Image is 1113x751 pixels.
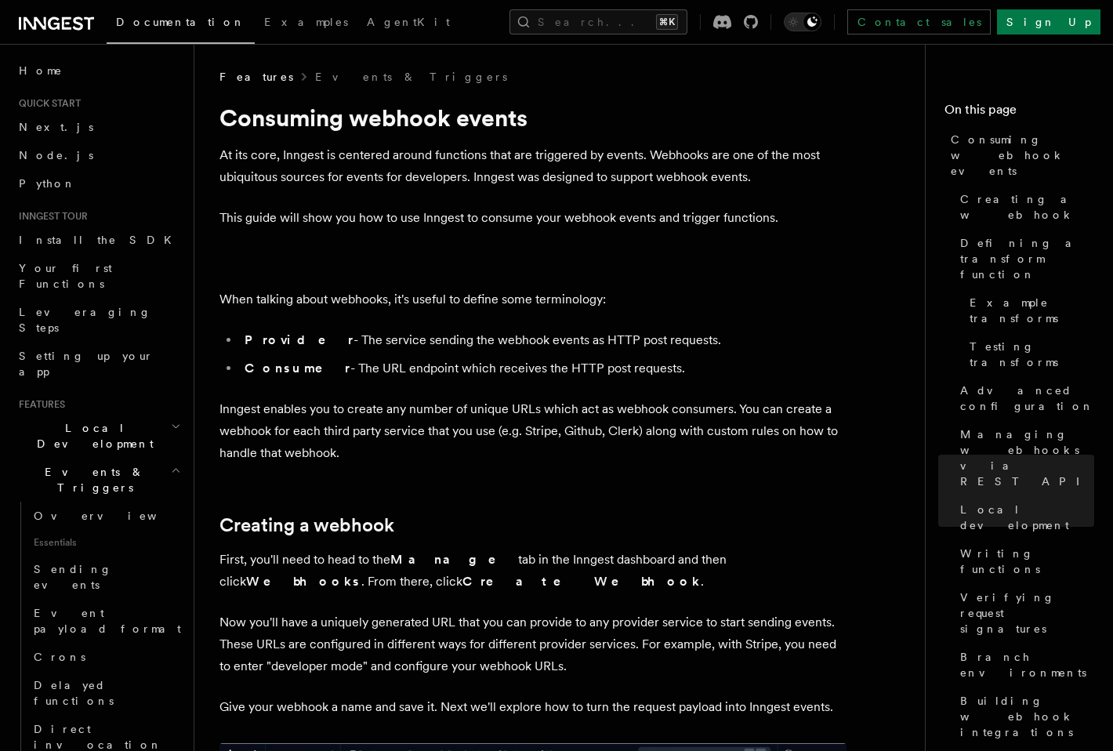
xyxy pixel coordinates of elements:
[27,671,184,715] a: Delayed functions
[954,185,1094,229] a: Creating a webhook
[963,288,1094,332] a: Example transforms
[960,649,1094,680] span: Branch environments
[970,295,1094,326] span: Example transforms
[19,121,93,133] span: Next.js
[954,643,1094,687] a: Branch environments
[107,5,255,44] a: Documentation
[357,5,459,42] a: AgentKit
[656,14,678,30] kbd: ⌘K
[954,229,1094,288] a: Defining a transform function
[19,234,181,246] span: Install the SDK
[13,420,171,452] span: Local Development
[954,420,1094,495] a: Managing webhooks via REST API
[960,191,1094,223] span: Creating a webhook
[960,590,1094,637] span: Verifying request signatures
[13,210,88,223] span: Inngest tour
[960,426,1094,489] span: Managing webhooks via REST API
[954,495,1094,539] a: Local development
[954,687,1094,746] a: Building webhook integrations
[116,16,245,28] span: Documentation
[997,9,1100,34] a: Sign Up
[34,651,85,663] span: Crons
[960,693,1094,740] span: Building webhook integrations
[960,502,1094,533] span: Local development
[944,100,1094,125] h4: On this page
[13,342,184,386] a: Setting up your app
[13,398,65,411] span: Features
[13,56,184,85] a: Home
[27,643,184,671] a: Crons
[34,510,195,522] span: Overview
[13,254,184,298] a: Your first Functions
[13,113,184,141] a: Next.js
[944,125,1094,185] a: Consuming webhook events
[27,555,184,599] a: Sending events
[367,16,450,28] span: AgentKit
[13,169,184,198] a: Python
[13,97,81,110] span: Quick start
[960,235,1094,282] span: Defining a transform function
[255,5,357,42] a: Examples
[34,679,114,707] span: Delayed functions
[784,13,821,31] button: Toggle dark mode
[19,306,151,334] span: Leveraging Steps
[34,607,181,635] span: Event payload format
[970,339,1094,370] span: Testing transforms
[27,502,184,530] a: Overview
[19,149,93,161] span: Node.js
[13,464,171,495] span: Events & Triggers
[951,132,1094,179] span: Consuming webhook events
[954,583,1094,643] a: Verifying request signatures
[960,546,1094,577] span: Writing functions
[963,332,1094,376] a: Testing transforms
[19,350,154,378] span: Setting up your app
[847,9,991,34] a: Contact sales
[19,262,112,290] span: Your first Functions
[954,539,1094,583] a: Writing functions
[13,414,184,458] button: Local Development
[19,63,63,78] span: Home
[27,530,184,555] span: Essentials
[954,376,1094,420] a: Advanced configuration
[13,226,184,254] a: Install the SDK
[34,723,162,751] span: Direct invocation
[34,563,112,591] span: Sending events
[19,177,76,190] span: Python
[960,383,1094,414] span: Advanced configuration
[27,599,184,643] a: Event payload format
[13,141,184,169] a: Node.js
[13,458,184,502] button: Events & Triggers
[13,298,184,342] a: Leveraging Steps
[264,16,348,28] span: Examples
[509,9,687,34] button: Search...⌘K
